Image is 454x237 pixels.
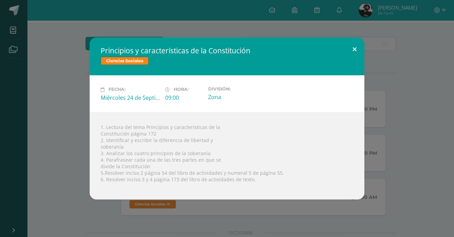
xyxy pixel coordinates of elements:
[101,94,160,101] div: Miércoles 24 de Septiembre
[208,93,267,101] div: Zona
[208,86,267,91] label: División:
[101,57,149,65] span: Ciencias Sociales
[174,87,189,92] span: Hora:
[109,87,125,92] span: Fecha:
[90,112,364,200] div: 1. Lectura del tema Principios y características de la Constitución página 172 2. Identificar y e...
[101,46,353,55] h2: Principios y características de la Constitución
[165,94,203,101] div: 09:00
[345,37,364,61] button: Close (Esc)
